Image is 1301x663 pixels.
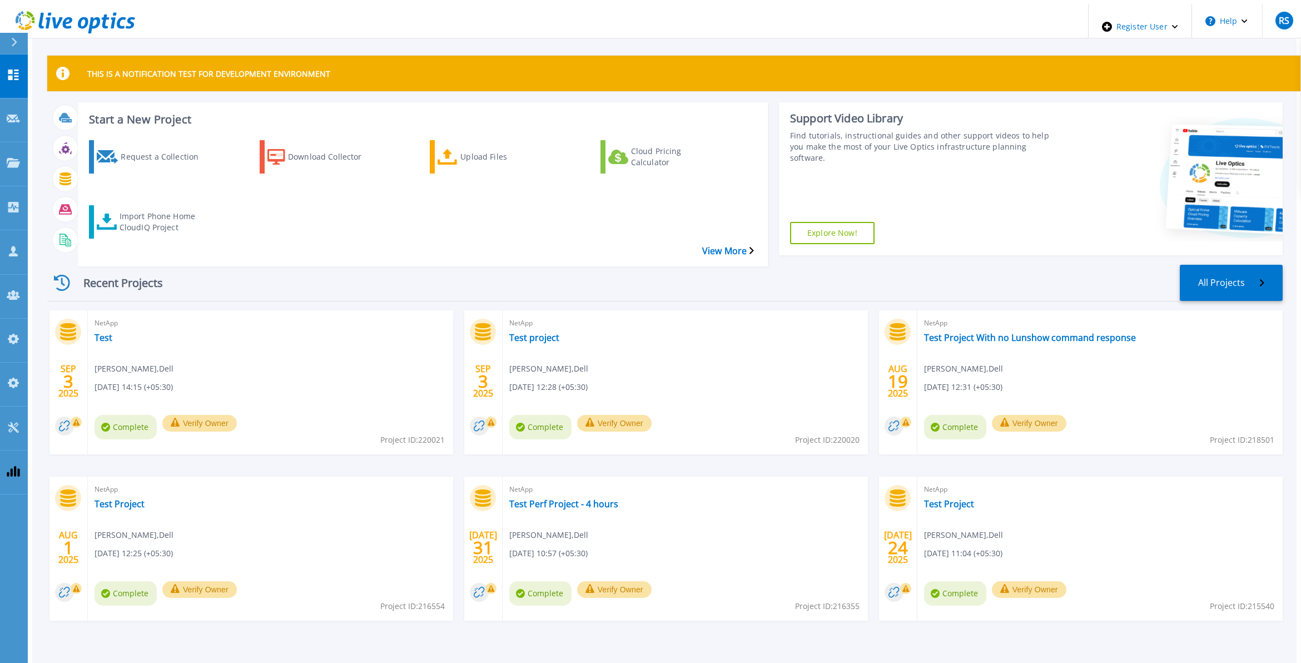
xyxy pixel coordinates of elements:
span: Project ID: 218501 [1210,434,1274,446]
span: Complete [924,581,986,606]
p: THIS IS A NOTIFICATION TEST FOR DEVELOPMENT ENVIRONMENT [87,68,330,79]
div: Recent Projects [47,269,181,296]
span: [DATE] 11:04 (+05:30) [924,547,1002,560]
span: 1 [63,543,73,552]
span: Complete [95,415,157,439]
span: Complete [509,415,572,439]
button: Help [1192,4,1262,38]
span: NetApp [509,317,861,329]
span: NetApp [924,317,1276,329]
span: Project ID: 215540 [1210,600,1274,612]
span: Complete [509,581,572,606]
div: Cloud Pricing Calculator [631,143,720,171]
div: AUG 2025 [58,527,79,568]
a: All Projects [1180,265,1283,301]
span: [PERSON_NAME] , Dell [924,363,1003,375]
span: Project ID: 220021 [380,434,445,446]
span: NetApp [509,483,861,496]
a: Download Collector [260,140,394,174]
span: Project ID: 216554 [380,600,445,612]
a: Test Project [924,498,974,509]
a: Test [95,332,112,343]
a: Test Project With no Lunshow command response [924,332,1136,343]
div: Find tutorials, instructional guides and other support videos to help you make the most of your L... [790,130,1049,164]
a: View More [702,246,754,256]
span: [DATE] 10:57 (+05:30) [509,547,588,560]
div: Import Phone Home CloudIQ Project [120,208,208,236]
span: NetApp [95,483,446,496]
button: Verify Owner [577,581,652,598]
button: Verify Owner [992,415,1066,432]
span: 3 [63,377,73,386]
span: 31 [473,543,493,552]
div: SEP 2025 [58,361,79,402]
span: [PERSON_NAME] , Dell [924,529,1003,541]
span: 19 [888,377,908,386]
button: Verify Owner [162,581,237,598]
a: Test project [509,332,559,343]
div: Request a Collection [121,143,210,171]
a: Cloud Pricing Calculator [600,140,735,174]
span: [PERSON_NAME] , Dell [95,363,173,375]
span: [DATE] 12:25 (+05:30) [95,547,173,560]
div: Support Video Library [790,111,1049,126]
a: Test Project [95,498,145,509]
span: NetApp [924,483,1276,496]
button: Verify Owner [992,581,1066,598]
span: Complete [95,581,157,606]
span: NetApp [95,317,446,329]
div: AUG 2025 [887,361,908,402]
span: [DATE] 14:15 (+05:30) [95,381,173,393]
button: Verify Owner [162,415,237,432]
span: [DATE] 12:28 (+05:30) [509,381,588,393]
span: [DATE] 12:31 (+05:30) [924,381,1002,393]
div: [DATE] 2025 [887,527,908,568]
span: Project ID: 220020 [795,434,860,446]
a: Explore Now! [790,222,875,244]
div: Register User [1089,4,1191,49]
span: Complete [924,415,986,439]
a: Request a Collection [89,140,224,174]
span: [PERSON_NAME] , Dell [509,363,588,375]
span: RS [1279,16,1289,25]
h3: Start a New Project [89,113,753,126]
div: SEP 2025 [473,361,494,402]
a: Test Perf Project - 4 hours [509,498,618,509]
span: Project ID: 216355 [795,600,860,612]
button: Verify Owner [577,415,652,432]
span: [PERSON_NAME] , Dell [95,529,173,541]
div: [DATE] 2025 [473,527,494,568]
span: 3 [478,377,488,386]
a: Upload Files [430,140,564,174]
div: Upload Files [460,143,549,171]
span: [PERSON_NAME] , Dell [509,529,588,541]
div: Download Collector [288,143,377,171]
span: 24 [888,543,908,552]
